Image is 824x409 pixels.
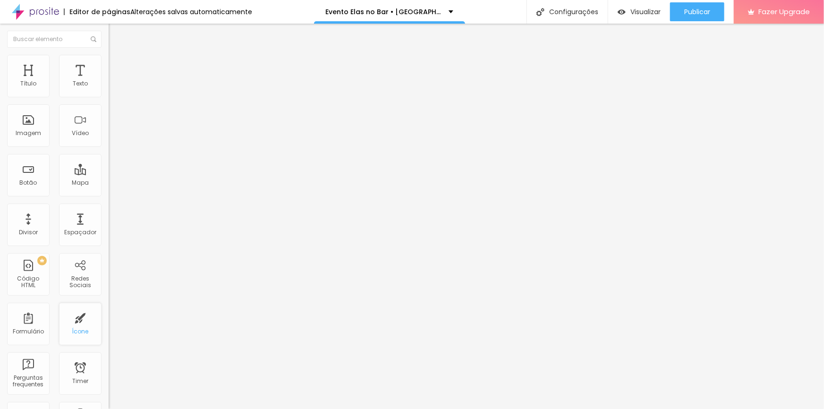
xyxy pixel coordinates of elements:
span: Visualizar [630,8,661,16]
div: Vídeo [72,130,89,136]
div: Imagem [16,130,41,136]
div: Timer [72,378,88,384]
div: Formulário [13,328,44,335]
img: Icone [91,36,96,42]
iframe: Editor [109,24,824,409]
span: Fazer Upgrade [758,8,810,16]
p: Evento Elas no Bar • [GEOGRAPHIC_DATA]/[GEOGRAPHIC_DATA] [326,9,442,15]
button: Publicar [670,2,724,21]
div: Divisor [19,229,38,236]
img: Icone [536,8,544,16]
div: Editor de páginas [64,9,130,15]
input: Buscar elemento [7,31,102,48]
div: Espaçador [64,229,96,236]
div: Código HTML [9,275,47,289]
img: view-1.svg [618,8,626,16]
div: Texto [73,80,88,87]
div: Ícone [72,328,89,335]
div: Mapa [72,179,89,186]
div: Perguntas frequentes [9,375,47,388]
div: Botão [20,179,37,186]
button: Visualizar [608,2,670,21]
div: Alterações salvas automaticamente [130,9,252,15]
div: Título [20,80,36,87]
div: Redes Sociais [61,275,99,289]
span: Publicar [684,8,710,16]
